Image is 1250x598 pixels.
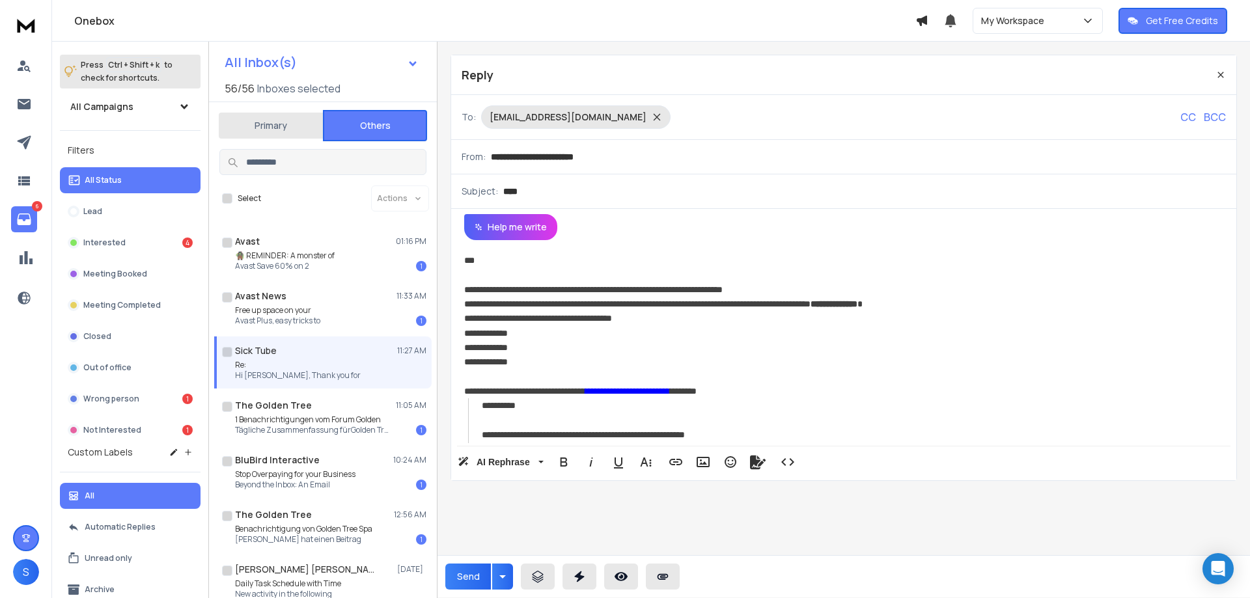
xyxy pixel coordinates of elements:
[85,175,122,185] p: All Status
[225,56,297,69] h1: All Inbox(s)
[60,545,201,571] button: Unread only
[235,305,320,316] p: Free up space on your
[60,230,201,256] button: Interested4
[60,483,201,509] button: All
[464,214,557,240] button: Help me write
[1146,14,1218,27] p: Get Free Credits
[462,111,476,124] p: To:
[235,480,355,490] p: Beyond the Inbox: An Email
[182,394,193,404] div: 1
[235,578,341,589] p: Daily Task Schedule with Time
[745,449,770,475] button: Signature
[60,261,201,287] button: Meeting Booked
[462,185,498,198] p: Subject:
[83,362,132,373] p: Out of office
[416,261,426,271] div: 1
[416,425,426,435] div: 1
[60,167,201,193] button: All Status
[60,141,201,159] h3: Filters
[775,449,800,475] button: Code View
[235,290,286,303] h1: Avast News
[214,49,429,75] button: All Inbox(s)
[394,510,426,520] p: 12:56 AM
[68,446,133,459] h3: Custom Labels
[106,57,161,72] span: Ctrl + Shift + k
[445,564,491,590] button: Send
[219,111,323,140] button: Primary
[60,386,201,412] button: Wrong person1
[396,236,426,247] p: 01:16 PM
[257,81,340,96] h3: Inboxes selected
[85,584,115,595] p: Archive
[718,449,743,475] button: Emoticons
[60,514,201,540] button: Automatic Replies
[235,360,361,370] p: Re:
[235,251,335,261] p: 🧌 REMINDER: A monster of
[393,455,426,465] p: 10:24 AM
[416,480,426,490] div: 1
[235,524,372,534] p: Benachrichtigung von Golden Tree Spa
[1204,109,1226,125] p: BCC
[1202,553,1234,584] div: Open Intercom Messenger
[235,344,277,357] h1: Sick Tube
[225,81,255,96] span: 56 / 56
[235,316,320,326] p: Avast Plus, easy tricks to
[85,491,94,501] p: All
[83,394,139,404] p: Wrong person
[85,522,156,532] p: Automatic Replies
[606,449,631,475] button: Underline (Ctrl+U)
[416,316,426,326] div: 1
[490,111,646,124] p: [EMAIL_ADDRESS][DOMAIN_NAME]
[238,193,261,204] label: Select
[60,323,201,349] button: Closed
[235,534,372,545] p: [PERSON_NAME] hat einen Beitrag
[462,150,486,163] p: From:
[13,559,39,585] button: S
[1118,8,1227,34] button: Get Free Credits
[85,553,132,564] p: Unread only
[83,206,102,217] p: Lead
[11,206,37,232] a: 6
[83,300,161,310] p: Meeting Completed
[981,14,1049,27] p: My Workspace
[60,94,201,120] button: All Campaigns
[235,415,391,425] p: 1 Benachrichtigungen vom Forum Golden
[60,355,201,381] button: Out of office
[455,449,546,475] button: AI Rephrase
[60,417,201,443] button: Not Interested1
[235,563,378,576] h1: [PERSON_NAME] [PERSON_NAME] (Google Docs)
[81,59,173,85] p: Press to check for shortcuts.
[32,201,42,211] p: 6
[323,110,427,141] button: Others
[235,454,320,467] h1: BluBird Interactive
[74,13,915,29] h1: Onebox
[235,508,312,521] h1: The Golden Tree
[83,331,111,342] p: Closed
[60,198,201,224] button: Lead
[182,238,193,248] div: 4
[182,425,193,435] div: 1
[579,449,604,475] button: Italic (Ctrl+I)
[235,425,391,435] p: Tägliche Zusammenfassung fürGolden Tree Spa person [ [URL][DOMAIN_NAME] ] [PERSON_NAME]
[235,370,361,381] p: Hi [PERSON_NAME], Thank you for
[83,425,141,435] p: Not Interested
[396,400,426,411] p: 11:05 AM
[397,564,426,575] p: [DATE]
[663,449,688,475] button: Insert Link (Ctrl+K)
[396,291,426,301] p: 11:33 AM
[83,269,147,279] p: Meeting Booked
[462,66,493,84] p: Reply
[235,469,355,480] p: Stop Overpaying for your Business
[551,449,576,475] button: Bold (Ctrl+B)
[474,457,533,468] span: AI Rephrase
[70,100,133,113] h1: All Campaigns
[633,449,658,475] button: More Text
[235,235,260,248] h1: Avast
[397,346,426,356] p: 11:27 AM
[1180,109,1196,125] p: CC
[235,261,335,271] p: Avast Save 60% on 2
[13,13,39,37] img: logo
[235,399,312,412] h1: The Golden Tree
